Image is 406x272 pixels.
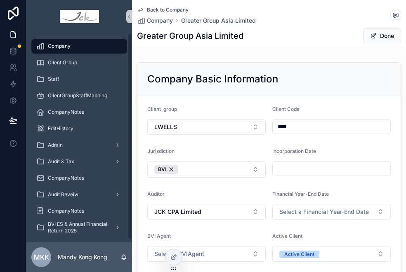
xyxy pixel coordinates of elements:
span: MKK [34,252,49,262]
a: Company [31,39,127,54]
a: Client Group [31,55,127,70]
span: Select a Financial Year-End Date [279,208,369,216]
span: ClientGroupStaffMapping [48,92,107,99]
span: Staff [48,76,59,82]
span: Active Client [272,233,302,239]
button: Select Button [147,204,266,220]
a: Staff [31,72,127,87]
button: Select Button [272,204,391,220]
a: CompanyNotes [31,105,127,120]
span: Audit Reveiw [48,191,78,198]
span: Select a BVIAgent [154,250,204,258]
span: Incorporation Date [272,148,316,154]
div: Active Client [284,251,314,258]
span: Client Code [272,106,300,112]
span: BVI ES & Annual Financial Return 2025 [48,221,108,234]
a: Audit Reveiw [31,187,127,202]
span: BVI [158,166,166,173]
a: Audit & Tax [31,154,127,169]
p: Mandy Kong Kong [58,253,107,261]
span: Admin [48,142,63,148]
button: Select Button [147,161,266,178]
span: CompanyNotes [48,175,84,181]
a: CompanyNotes [31,171,127,185]
span: BVI Agent [147,233,171,239]
img: App logo [60,10,99,23]
button: Unselect 1 [154,165,178,174]
button: Done [363,28,401,43]
span: Financial Year-End Date [272,191,329,197]
span: Jurisdiction [147,148,175,154]
a: Admin [31,138,127,152]
span: Client_group [147,106,177,112]
span: CompanyNotes [48,208,84,214]
a: Company [137,16,173,25]
button: Select Button [147,246,266,262]
h1: Greater Group Asia Limited [137,30,243,42]
div: scrollable content [26,33,132,242]
button: Select Button [272,246,391,262]
span: Client Group [48,59,77,66]
span: Audit & Tax [48,158,74,165]
h2: Company Basic Information [147,73,278,86]
a: BVI ES & Annual Financial Return 2025 [31,220,127,235]
span: Auditor [147,191,165,197]
a: CompanyNotes [31,204,127,218]
a: EditHistory [31,121,127,136]
span: CompanyNotes [48,109,84,115]
span: LWELLS [154,123,177,131]
a: Greater Group Asia Limited [181,16,256,25]
button: Select Button [147,119,266,135]
span: Back to Company [147,7,189,13]
span: Company [147,16,173,25]
span: JCK CPA Limited [154,208,201,216]
span: EditHistory [48,125,73,132]
a: ClientGroupStaffMapping [31,88,127,103]
span: Company [48,43,71,49]
a: Back to Company [137,7,189,13]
